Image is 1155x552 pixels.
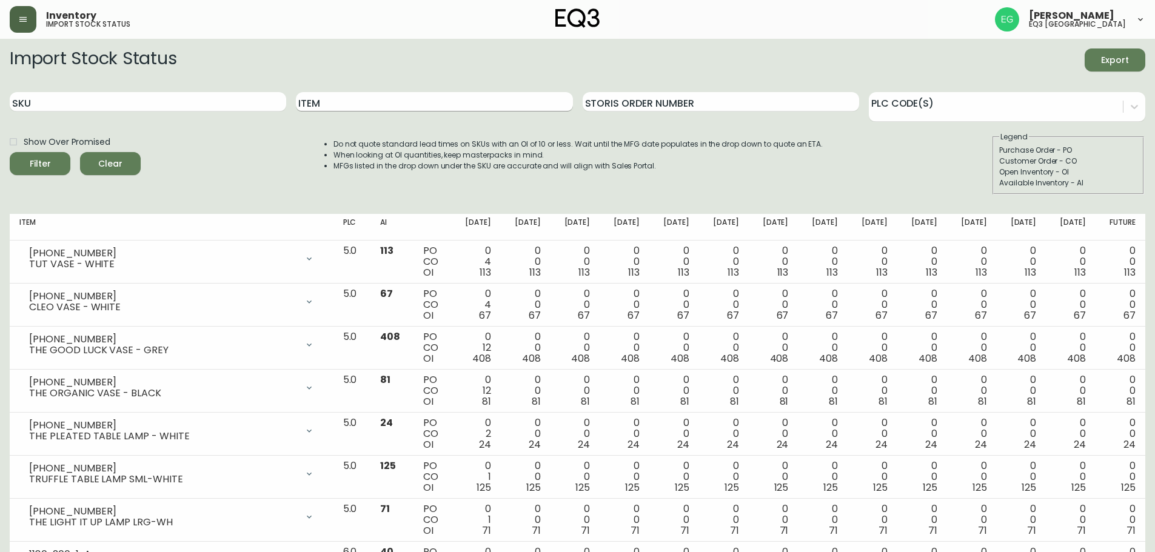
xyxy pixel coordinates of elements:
[423,351,434,365] span: OI
[609,331,640,364] div: 0 0
[578,437,590,451] span: 24
[1074,308,1086,322] span: 67
[975,308,987,322] span: 67
[29,474,297,485] div: TRUFFLE TABLE LAMP SML-WHITE
[609,245,640,278] div: 0 0
[1006,374,1037,407] div: 0 0
[560,331,591,364] div: 0 0
[659,288,689,321] div: 0 0
[709,504,739,536] div: 0 0
[1017,351,1036,365] span: 408
[680,524,689,537] span: 71
[659,417,689,450] div: 0 0
[1006,245,1037,278] div: 0 0
[680,394,689,408] span: 81
[1085,48,1145,71] button: Export
[823,481,838,494] span: 125
[727,308,739,322] span: 67
[730,394,739,408] span: 81
[857,461,888,493] div: 0 0
[423,417,441,450] div: PO CO
[631,524,640,537] span: 71
[1094,53,1136,68] span: Export
[808,504,838,536] div: 0 0
[29,463,297,474] div: [PHONE_NUMBER]
[501,214,551,241] th: [DATE]
[1024,308,1036,322] span: 67
[928,394,937,408] span: 81
[774,481,789,494] span: 125
[19,504,324,530] div: [PHONE_NUMBER]THE LIGHT IT UP LAMP LRG-WH
[333,456,370,499] td: 5.0
[609,504,640,536] div: 0 0
[957,331,987,364] div: 0 0
[1027,394,1036,408] span: 81
[1056,288,1086,321] div: 0 0
[725,481,739,494] span: 125
[709,331,739,364] div: 0 0
[1105,374,1136,407] div: 0 0
[511,374,541,407] div: 0 0
[578,308,590,322] span: 67
[29,259,297,270] div: TUT VASE - WHITE
[999,178,1137,188] div: Available Inventory - AI
[808,374,838,407] div: 0 0
[857,374,888,407] div: 0 0
[1124,265,1136,279] span: 113
[628,265,640,279] span: 113
[758,374,789,407] div: 0 0
[869,351,888,365] span: 408
[730,524,739,537] span: 71
[675,481,689,494] span: 125
[333,499,370,542] td: 5.0
[857,417,888,450] div: 0 0
[659,461,689,493] div: 0 0
[578,265,590,279] span: 113
[659,331,689,364] div: 0 0
[777,437,789,451] span: 24
[423,481,434,494] span: OI
[907,461,937,493] div: 0 0
[999,167,1137,178] div: Open Inventory - OI
[957,245,987,278] div: 0 0
[29,377,297,388] div: [PHONE_NUMBER]
[875,308,888,322] span: 67
[770,351,789,365] span: 408
[907,288,937,321] div: 0 0
[451,214,501,241] th: [DATE]
[1024,437,1036,451] span: 24
[380,459,396,473] span: 125
[529,308,541,322] span: 67
[758,504,789,536] div: 0 0
[19,288,324,315] div: [PHONE_NUMBER]CLEO VASE - WHITE
[808,331,838,364] div: 0 0
[968,351,987,365] span: 408
[907,245,937,278] div: 0 0
[659,374,689,407] div: 0 0
[571,351,590,365] span: 408
[609,417,640,450] div: 0 0
[1096,214,1145,241] th: Future
[19,461,324,487] div: [PHONE_NUMBER]TRUFFLE TABLE LAMP SML-WHITE
[659,245,689,278] div: 0 0
[526,481,541,494] span: 125
[1056,245,1086,278] div: 0 0
[897,214,947,241] th: [DATE]
[29,388,297,399] div: THE ORGANIC VASE - BLACK
[876,265,888,279] span: 113
[482,394,491,408] span: 81
[29,248,297,259] div: [PHONE_NUMBER]
[1077,524,1086,537] span: 71
[907,374,937,407] div: 0 0
[575,481,590,494] span: 125
[10,48,176,71] h2: Import Stock Status
[609,461,640,493] div: 0 0
[907,417,937,450] div: 0 0
[1067,351,1086,365] span: 408
[677,437,689,451] span: 24
[1105,288,1136,321] div: 0 0
[560,288,591,321] div: 0 0
[1029,11,1114,21] span: [PERSON_NAME]
[1105,461,1136,493] div: 0 0
[1056,417,1086,450] div: 0 0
